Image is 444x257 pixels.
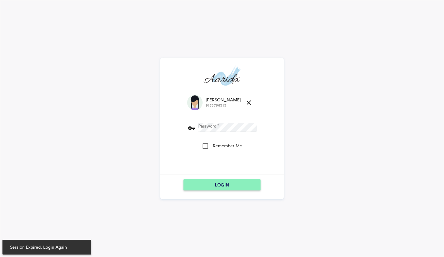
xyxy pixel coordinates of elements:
img: default.png [187,95,203,110]
button: LOGIN [183,179,261,190]
span: [PERSON_NAME] [206,97,241,103]
button: close [243,96,255,109]
span: LOGIN [215,179,229,190]
md-icon: vpn_key [188,124,195,132]
md-icon: close [245,99,253,106]
div: Remember Me [213,143,242,149]
img: aarida-optimized.png [203,65,240,88]
span: 9153796315 [206,103,241,108]
span: Session Expired. Login Again [7,244,86,250]
md-checkbox: Remember Me [202,140,242,154]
